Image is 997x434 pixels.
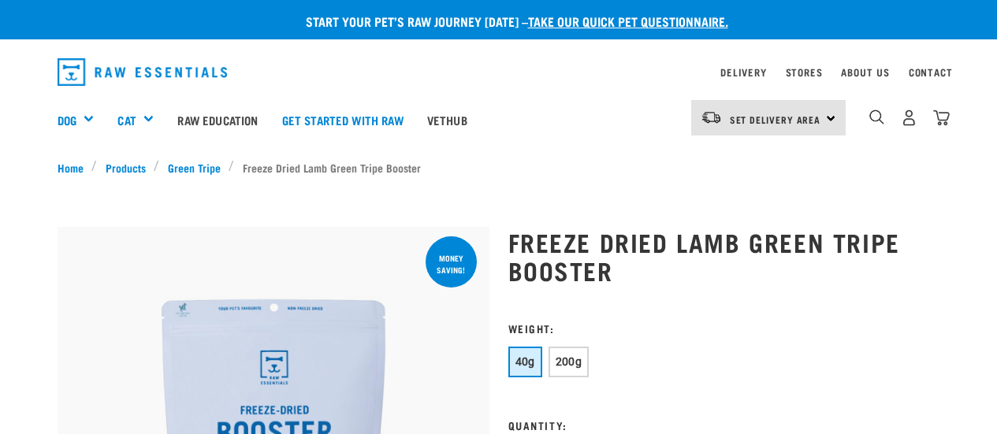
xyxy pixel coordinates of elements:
[97,159,154,176] a: Products
[701,110,722,124] img: van-moving.png
[720,69,766,75] a: Delivery
[117,111,136,129] a: Cat
[270,88,415,151] a: Get started with Raw
[528,17,728,24] a: take our quick pet questionnaire.
[58,58,228,86] img: Raw Essentials Logo
[508,228,940,284] h1: Freeze Dried Lamb Green Tripe Booster
[901,109,917,126] img: user.png
[58,111,76,129] a: Dog
[841,69,889,75] a: About Us
[730,117,821,122] span: Set Delivery Area
[933,109,950,126] img: home-icon@2x.png
[159,159,229,176] a: Green Tripe
[166,88,270,151] a: Raw Education
[869,109,884,124] img: home-icon-1@2x.png
[515,355,535,368] span: 40g
[786,69,823,75] a: Stores
[58,159,92,176] a: Home
[556,355,582,368] span: 200g
[909,69,953,75] a: Contact
[415,88,479,151] a: Vethub
[508,322,940,334] h3: Weight:
[508,419,940,431] h3: Quantity:
[58,159,940,176] nav: breadcrumbs
[45,52,953,92] nav: dropdown navigation
[549,347,590,377] button: 200g
[508,347,542,377] button: 40g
